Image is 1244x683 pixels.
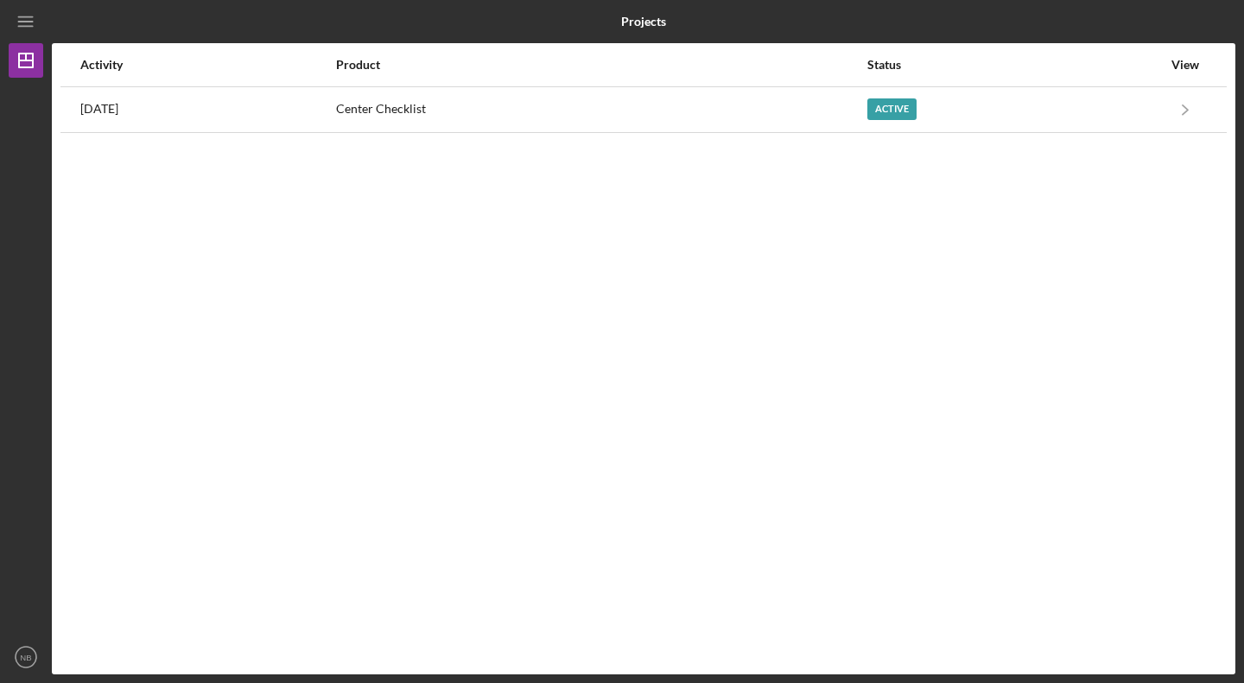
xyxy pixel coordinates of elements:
button: NB [9,640,43,674]
time: 2025-10-06 17:26 [80,102,118,116]
div: Product [336,58,866,72]
text: NB [20,653,31,662]
div: Center Checklist [336,88,866,131]
b: Projects [621,15,666,28]
div: Activity [80,58,334,72]
div: Active [867,98,917,120]
div: Status [867,58,1162,72]
div: View [1164,58,1207,72]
